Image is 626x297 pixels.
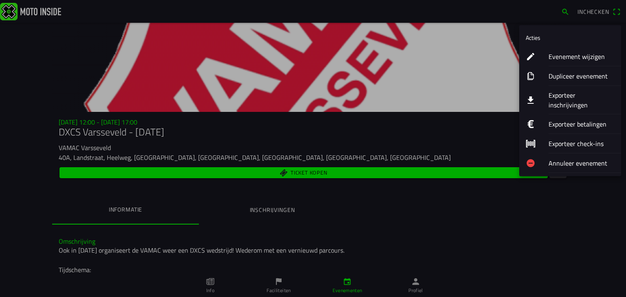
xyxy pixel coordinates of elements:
ion-label: Annuleer evenement [549,158,615,168]
ion-icon: create [526,52,536,61]
ion-icon: copy [526,71,536,81]
ion-label: Acties [526,33,540,42]
ion-label: Exporteer check-ins [549,139,615,148]
ion-icon: remove circle [526,158,536,168]
ion-label: Dupliceer evenement [549,71,615,81]
ion-icon: barcode [526,139,536,148]
ion-icon: download [526,95,536,105]
ion-icon: logo euro [526,119,536,129]
ion-label: Exporteer betalingen [549,119,615,129]
ion-label: Exporteer inschrijvingen [549,90,615,110]
ion-label: Evenement wijzigen [549,52,615,61]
